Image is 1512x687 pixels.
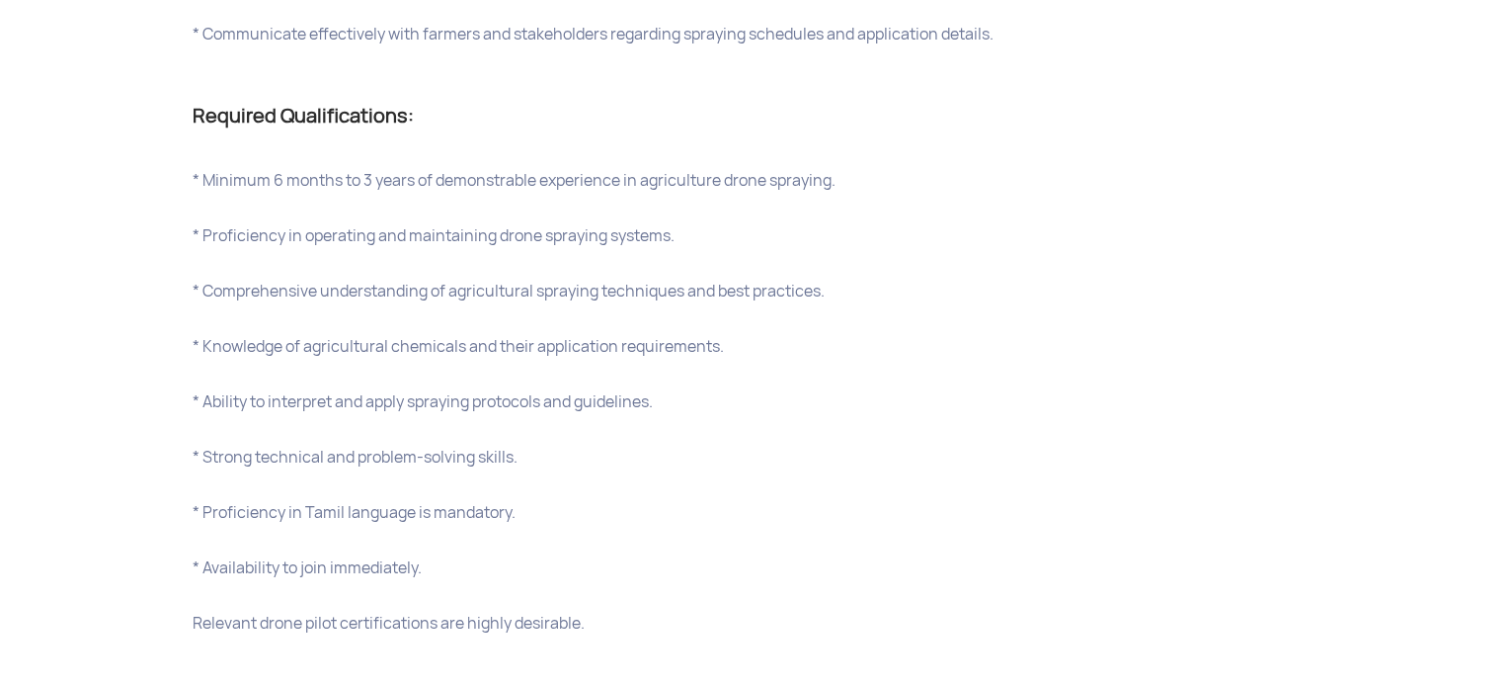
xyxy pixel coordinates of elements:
[194,278,1319,305] div: * Comprehensive understanding of agricultural spraying techniques and best practices.
[194,388,1319,416] div: * Ability to interpret and apply spraying protocols and guidelines.
[194,333,1319,361] div: * Knowledge of agricultural chemicals and their application requirements.
[194,444,1319,472] div: * Strong technical and problem-solving skills.
[194,555,1319,582] div: * Availability to join immediately.
[194,21,1319,48] div: * Communicate effectively with farmers and stakeholders regarding spraying schedules and applicat...
[194,222,1319,250] div: * Proficiency in operating and maintaining drone spraying systems.
[194,167,1319,195] div: * Minimum 6 months to 3 years of demonstrable experience in agriculture drone spraying.
[194,100,1319,131] div: Required Qualifications:
[194,499,1319,527] div: * Proficiency in Tamil language is mandatory.
[194,610,1319,638] div: Relevant drone pilot certifications are highly desirable.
